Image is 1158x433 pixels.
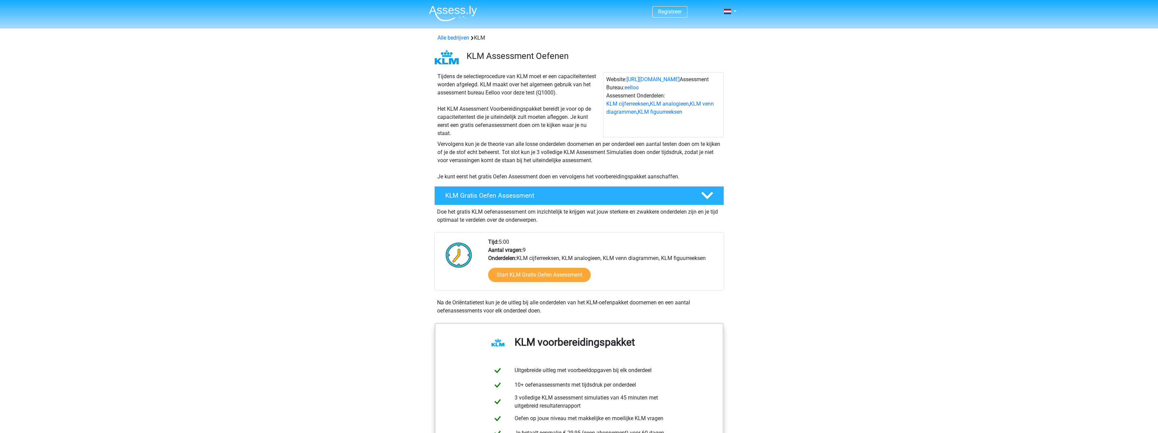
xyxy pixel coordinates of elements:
[488,255,517,261] b: Onderdelen:
[658,8,682,15] a: Registreer
[432,186,727,205] a: KLM Gratis Oefen Assessment
[445,192,690,199] h4: KLM Gratis Oefen Assessment
[435,140,724,181] div: Vervolgens kun je de theorie van alle losse onderdelen doornemen en per onderdeel een aantal test...
[434,205,724,224] div: Doe het gratis KLM oefenassessment om inzichtelijk te krijgen wat jouw sterkere en zwakkere onder...
[627,76,680,83] a: [URL][DOMAIN_NAME]
[603,72,724,137] div: Website: Assessment Bureau: Assessment Onderdelen: , , ,
[442,238,476,272] img: Klok
[437,35,469,41] a: Alle bedrijven
[435,34,724,42] div: KLM
[638,109,682,115] a: KLM figuurreeksen
[434,299,724,315] div: Na de Oriëntatietest kun je de uitleg bij alle onderdelen van het KLM-oefenpakket doornemen en ee...
[625,84,639,91] a: eelloo
[483,238,723,290] div: 5:00 9 KLM cijferreeksen, KLM analogieen, KLM venn diagrammen, KLM figuurreeksen
[435,72,603,137] div: Tijdens de selectieprocedure van KLM moet er een capaciteitentest worden afgelegd. KLM maakt over...
[488,247,523,253] b: Aantal vragen:
[606,101,714,115] a: KLM venn diagrammen
[488,268,591,282] a: Start KLM Gratis Oefen Assessment
[650,101,689,107] a: KLM analogieen
[467,51,719,61] h3: KLM Assessment Oefenen
[429,5,477,21] img: Assessly
[606,101,649,107] a: KLM cijferreeksen
[488,239,499,245] b: Tijd:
